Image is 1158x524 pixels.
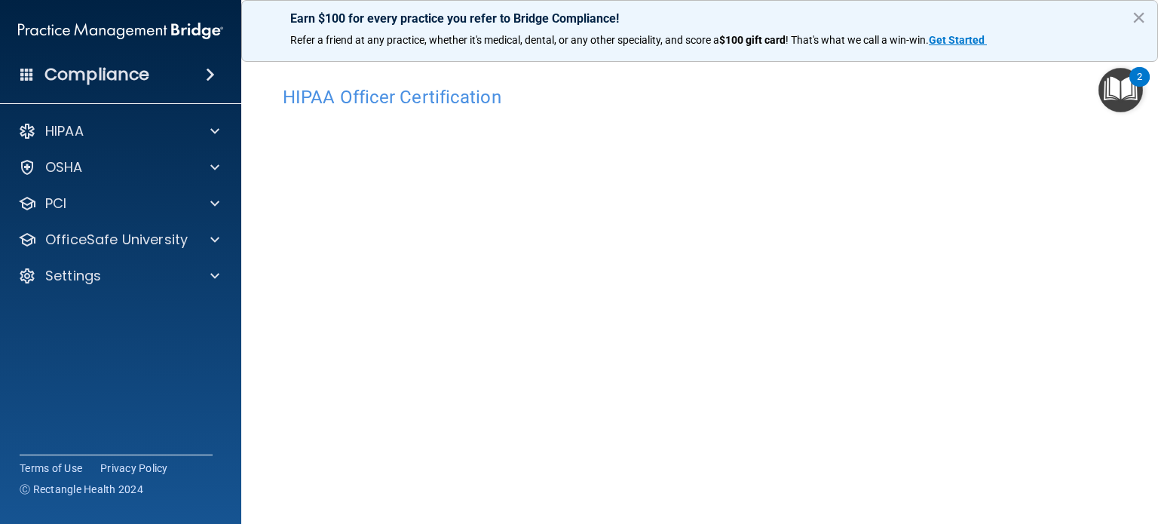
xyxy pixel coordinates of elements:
span: ! That's what we call a win-win. [786,34,929,46]
h4: HIPAA Officer Certification [283,87,1117,107]
a: OfficeSafe University [18,231,219,249]
p: HIPAA [45,122,84,140]
p: PCI [45,195,66,213]
button: Close [1132,5,1146,29]
p: Earn $100 for every practice you refer to Bridge Compliance! [290,11,1109,26]
a: HIPAA [18,122,219,140]
h4: Compliance [44,64,149,85]
span: Refer a friend at any practice, whether it's medical, dental, or any other speciality, and score a [290,34,719,46]
strong: $100 gift card [719,34,786,46]
button: Open Resource Center, 2 new notifications [1098,68,1143,112]
a: PCI [18,195,219,213]
span: Ⓒ Rectangle Health 2024 [20,482,143,497]
strong: Get Started [929,34,985,46]
img: PMB logo [18,16,223,46]
p: OSHA [45,158,83,176]
p: OfficeSafe University [45,231,188,249]
a: Settings [18,267,219,285]
a: Get Started [929,34,987,46]
a: Privacy Policy [100,461,168,476]
a: OSHA [18,158,219,176]
a: Terms of Use [20,461,82,476]
p: Settings [45,267,101,285]
div: 2 [1137,77,1142,97]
